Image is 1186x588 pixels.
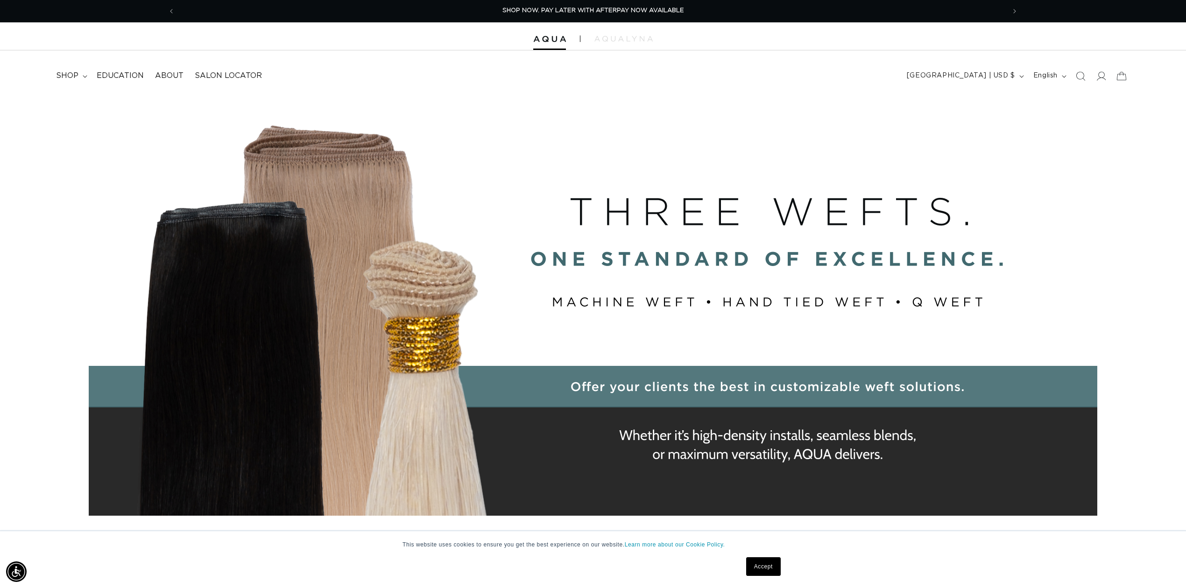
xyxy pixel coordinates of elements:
button: English [1028,67,1070,85]
p: This website uses cookies to ensure you get the best experience on our website. [402,540,784,549]
span: English [1033,71,1058,81]
a: Education [91,65,149,86]
summary: Search [1070,66,1091,86]
a: Learn more about our Cookie Policy. [625,541,725,548]
span: Education [97,71,144,81]
div: Accessibility Menu [6,561,27,582]
a: Salon Locator [189,65,268,86]
span: About [155,71,184,81]
button: Previous announcement [161,2,182,20]
a: About [149,65,189,86]
a: Accept [746,557,781,576]
span: [GEOGRAPHIC_DATA] | USD $ [907,71,1015,81]
summary: shop [50,65,91,86]
span: Salon Locator [195,71,262,81]
button: [GEOGRAPHIC_DATA] | USD $ [901,67,1028,85]
span: SHOP NOW. PAY LATER WITH AFTERPAY NOW AVAILABLE [502,7,684,14]
img: aqualyna.com [594,36,653,42]
span: shop [56,71,78,81]
button: Next announcement [1004,2,1025,20]
img: Aqua Hair Extensions [533,36,566,42]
